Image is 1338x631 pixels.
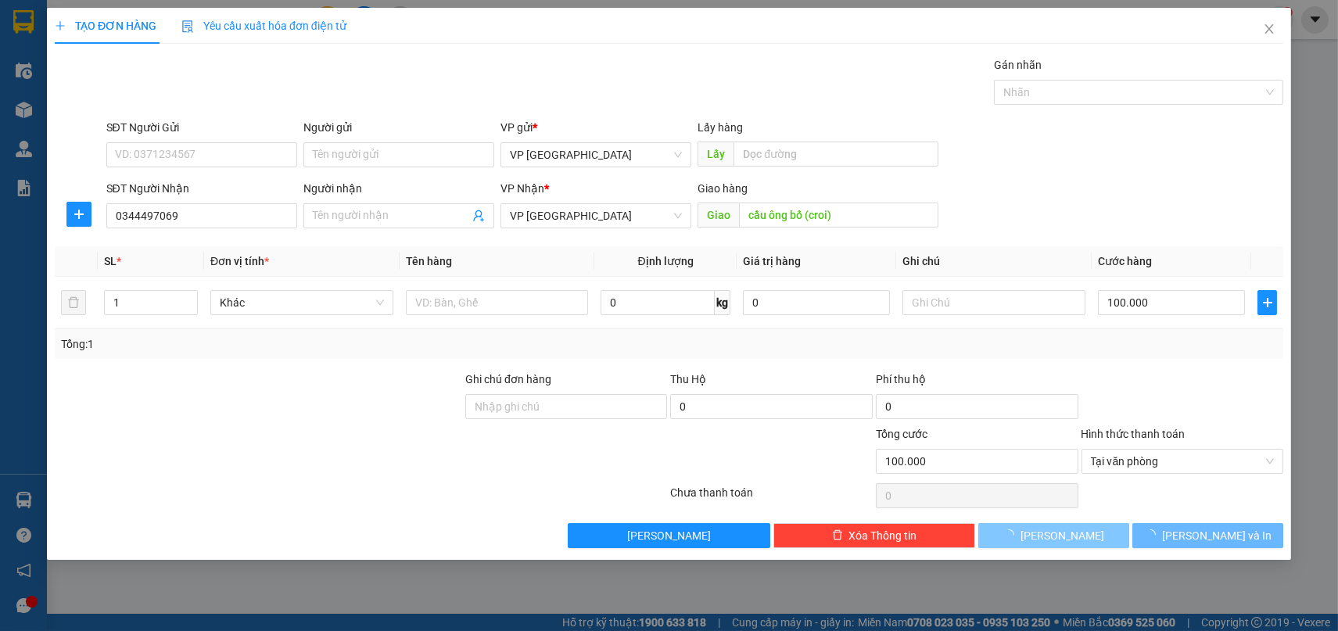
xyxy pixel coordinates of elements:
span: Lấy [698,142,734,167]
span: Tại văn phòng [1091,450,1275,473]
span: Đơn vị tính [210,255,269,267]
img: icon [181,20,194,33]
button: [PERSON_NAME] và In [1132,523,1283,548]
span: VP Lộc Ninh [510,143,682,167]
span: plus [55,20,66,31]
span: TẠO ĐƠN HÀNG [55,20,156,32]
span: user-add [472,210,485,222]
label: Ghi chú đơn hàng [465,373,551,385]
div: Người nhận [303,180,494,197]
span: [PERSON_NAME] và In [1162,527,1272,544]
input: Dọc đường [734,142,938,167]
div: SĐT Người Nhận [106,180,297,197]
span: plus [67,208,91,220]
span: close [1263,23,1275,35]
span: plus [1258,296,1276,309]
span: Lấy hàng [698,121,743,134]
span: delete [832,529,843,542]
button: deleteXóa Thông tin [773,523,976,548]
input: Ghi Chú [902,290,1085,315]
button: plus [1257,290,1277,315]
span: kg [715,290,730,315]
span: loading [1003,529,1021,540]
span: [PERSON_NAME] [627,527,711,544]
input: 0 [743,290,890,315]
div: SĐT Người Gửi [106,119,297,136]
input: Dọc đường [739,203,938,228]
span: Tổng cước [876,428,927,440]
button: Close [1247,8,1291,52]
div: Chưa thanh toán [669,484,875,511]
button: plus [66,202,91,227]
span: Yêu cầu xuất hóa đơn điện tử [181,20,346,32]
span: [PERSON_NAME] [1021,527,1104,544]
button: [PERSON_NAME] [978,523,1129,548]
span: Giao [698,203,739,228]
div: Người gửi [303,119,494,136]
div: Phí thu hộ [876,371,1078,394]
label: Hình thức thanh toán [1082,428,1186,440]
span: Định lượng [638,255,694,267]
th: Ghi chú [896,246,1092,277]
span: Thu Hộ [670,373,706,385]
label: Gán nhãn [994,59,1042,71]
span: Giao hàng [698,182,748,195]
input: Ghi chú đơn hàng [465,394,668,419]
span: SL [104,255,117,267]
span: Tên hàng [406,255,452,267]
div: Tổng: 1 [61,335,517,353]
button: delete [61,290,86,315]
input: VD: Bàn, Ghế [406,290,589,315]
span: loading [1145,529,1162,540]
span: Giá trị hàng [743,255,801,267]
span: Khác [220,291,384,314]
span: Cước hàng [1098,255,1152,267]
span: VP Nhận [500,182,544,195]
span: Xóa Thông tin [849,527,917,544]
span: VP Sài Gòn [510,204,682,228]
div: VP gửi [500,119,691,136]
button: [PERSON_NAME] [568,523,770,548]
